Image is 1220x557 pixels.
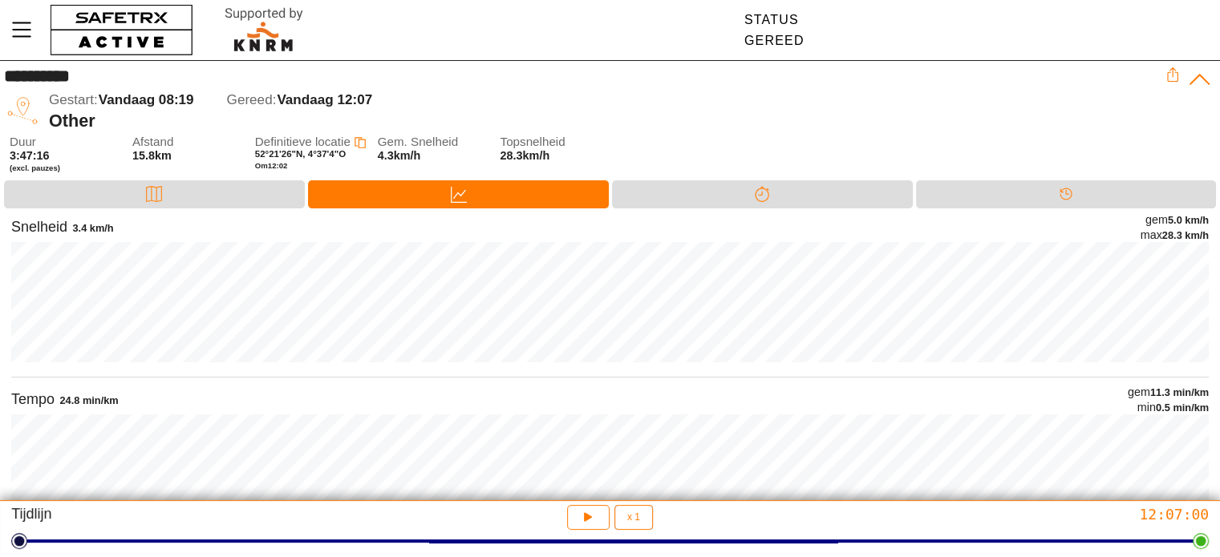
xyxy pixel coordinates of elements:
div: 3.4 km/h [72,222,113,236]
div: Gereed [744,34,805,48]
div: 12:07:00 [813,505,1209,523]
span: Vandaag 12:07 [277,92,372,107]
div: Other [49,111,1165,131]
span: 28.3km/h [501,149,550,162]
div: Tijdlijn [916,180,1217,208]
div: Splitsen [612,180,913,208]
span: Vandaag 08:19 [99,92,194,107]
span: (excl. pauzes) [10,163,112,173]
span: Topsnelheid [501,135,603,149]
img: TRIP.svg [4,92,41,129]
span: Definitieve locatie [255,135,351,148]
span: Gestart: [49,92,98,107]
div: Kaart [4,180,305,208]
span: 5.0 km/h [1168,214,1209,226]
span: Om 12:02 [255,161,288,170]
span: 52°21'26"N, 4°37'4"O [255,149,346,159]
div: gem [1128,385,1209,400]
div: Data [308,180,610,208]
div: gem [1140,212,1209,228]
span: Gem. Snelheid [378,135,480,149]
button: x 1 [614,505,653,530]
div: Status [744,13,805,27]
span: 3:47:16 [10,149,50,162]
span: Afstand [132,135,235,149]
span: 0.5 min/km [1156,402,1209,414]
span: 4.3km/h [378,149,421,162]
span: x 1 [627,512,640,522]
img: RescueLogo.svg [206,4,322,56]
span: 15.8km [132,149,172,162]
div: 24.8 min/km [59,394,118,408]
div: Snelheid [11,218,67,236]
span: 11.3 min/km [1150,386,1209,398]
div: max [1140,228,1209,243]
span: Duur [10,135,112,149]
div: Tijdlijn [11,505,407,530]
div: min [1128,400,1209,415]
span: 28.3 km/h [1162,229,1209,241]
span: Gereed: [227,92,277,107]
div: Tempo [11,390,55,409]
